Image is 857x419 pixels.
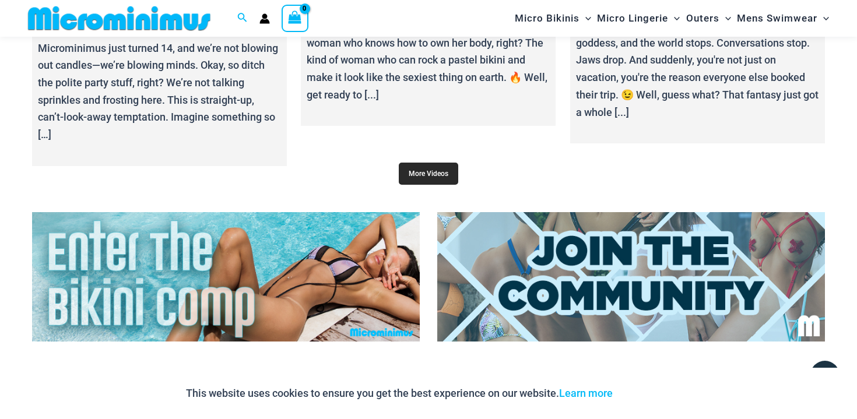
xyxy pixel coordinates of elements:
[23,5,215,31] img: MM SHOP LOGO FLAT
[579,3,591,33] span: Menu Toggle
[719,3,731,33] span: Menu Toggle
[597,3,668,33] span: Micro Lingerie
[512,3,594,33] a: Micro BikinisMenu ToggleMenu Toggle
[737,3,817,33] span: Mens Swimwear
[683,3,734,33] a: OutersMenu ToggleMenu Toggle
[515,3,579,33] span: Micro Bikinis
[510,2,834,35] nav: Site Navigation
[817,3,829,33] span: Menu Toggle
[282,5,308,31] a: View Shopping Cart, empty
[621,379,671,407] button: Accept
[437,212,825,341] img: Join Community 2
[237,11,248,26] a: Search icon link
[668,3,680,33] span: Menu Toggle
[32,212,420,341] img: Enter Bikini Comp
[399,163,458,185] a: More Videos
[734,3,832,33] a: Mens SwimwearMenu ToggleMenu Toggle
[686,3,719,33] span: Outers
[186,385,613,402] p: This website uses cookies to ensure you get the best experience on our website.
[594,3,683,33] a: Micro LingerieMenu ToggleMenu Toggle
[559,387,613,399] a: Learn more
[259,13,270,24] a: Account icon link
